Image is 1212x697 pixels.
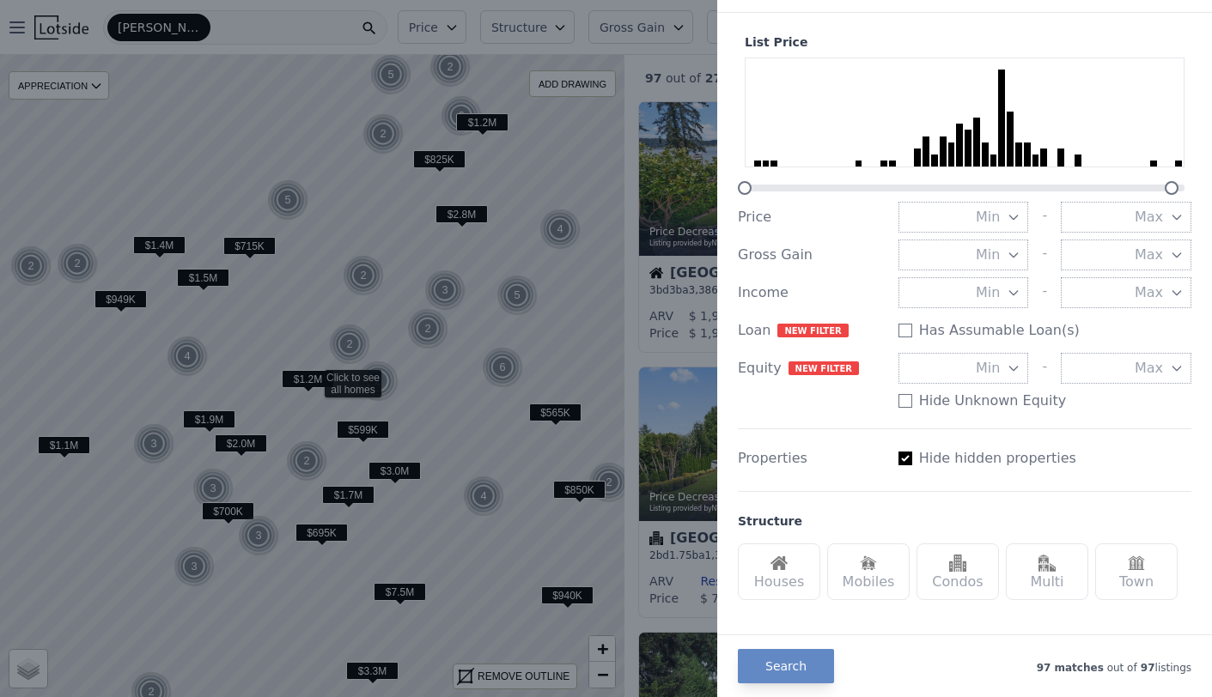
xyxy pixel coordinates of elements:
[1038,555,1056,572] img: Multi
[919,320,1080,341] label: Has Assumable Loan(s)
[738,207,885,227] div: Price
[898,277,1029,308] button: Min
[827,543,910,600] div: Mobiles
[1042,353,1047,384] div: -
[1061,353,1191,384] button: Max
[738,649,834,683] button: Search
[1061,277,1191,308] button: Max
[1135,358,1163,379] span: Max
[1042,277,1047,308] div: -
[860,555,877,572] img: Mobiles
[738,543,820,600] div: Houses
[738,358,885,379] div: Equity
[1135,207,1163,227] span: Max
[1006,543,1088,600] div: Multi
[976,282,1000,303] span: Min
[949,555,966,572] img: Condos
[738,33,1191,51] div: List Price
[1061,202,1191,233] button: Max
[1095,543,1178,600] div: Town
[976,207,1000,227] span: Min
[917,543,999,600] div: Condos
[1135,245,1163,265] span: Max
[898,239,1029,270] button: Min
[976,358,1000,379] span: Min
[1061,239,1191,270] button: Max
[898,202,1029,233] button: Min
[1135,282,1163,303] span: Max
[738,448,885,469] div: Properties
[738,512,802,530] div: Structure
[898,353,1029,384] button: Min
[777,324,848,337] span: NEW FILTER
[738,282,885,303] div: Income
[770,555,788,572] img: Houses
[789,361,859,375] span: NEW FILTER
[1128,555,1145,572] img: Town
[738,245,885,265] div: Gross Gain
[1042,202,1047,233] div: -
[1137,662,1155,674] span: 97
[1042,239,1047,270] div: -
[738,320,885,341] div: Loan
[834,658,1191,675] div: out of listings
[976,245,1000,265] span: Min
[1037,662,1104,674] span: 97 matches
[919,448,1076,469] label: Hide hidden properties
[919,391,1067,411] label: Hide Unknown Equity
